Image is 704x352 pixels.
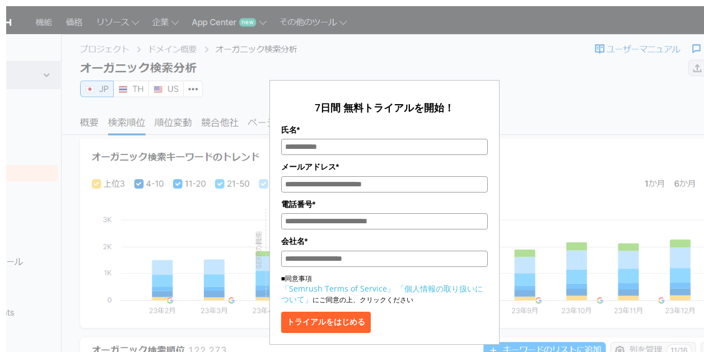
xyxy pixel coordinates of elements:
label: 電話番号* [281,198,488,210]
a: 「個人情報の取り扱いについて」 [281,283,483,304]
a: 「Semrush Terms of Service」 [281,283,395,294]
button: トライアルをはじめる [281,312,371,333]
p: ■同意事項 にご同意の上、クリックください [281,274,488,305]
label: メールアドレス* [281,161,488,173]
span: 7日間 無料トライアルを開始！ [315,101,454,114]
